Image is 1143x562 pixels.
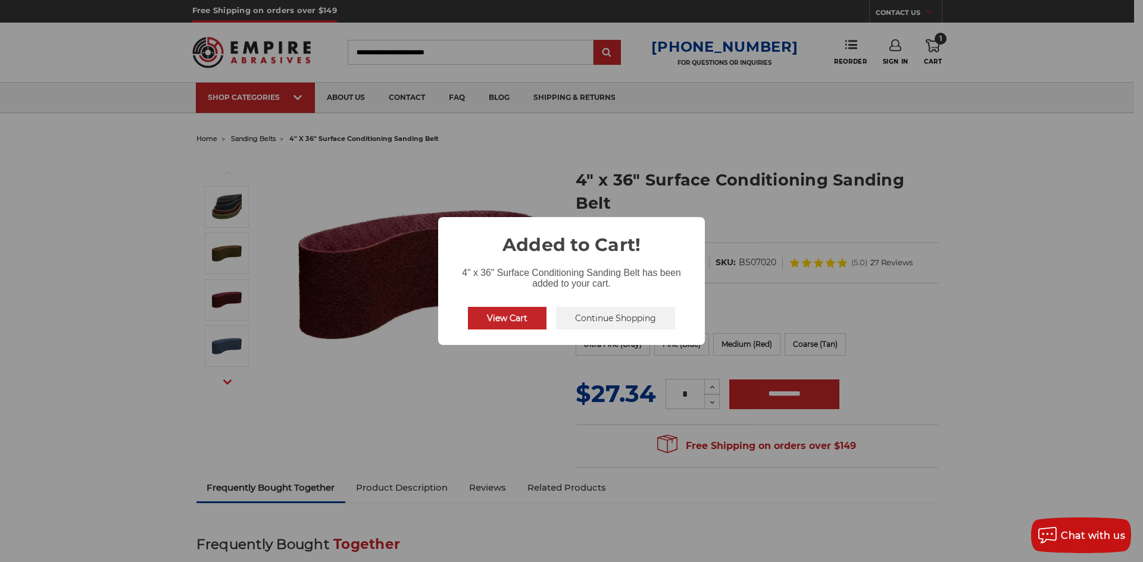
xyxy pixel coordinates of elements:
[556,307,675,329] button: Continue Shopping
[468,307,546,329] button: View Cart
[438,258,705,291] div: 4" x 36" Surface Conditioning Sanding Belt has been added to your cart.
[438,217,705,258] h2: Added to Cart!
[1061,530,1125,541] span: Chat with us
[1031,517,1131,553] button: Chat with us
